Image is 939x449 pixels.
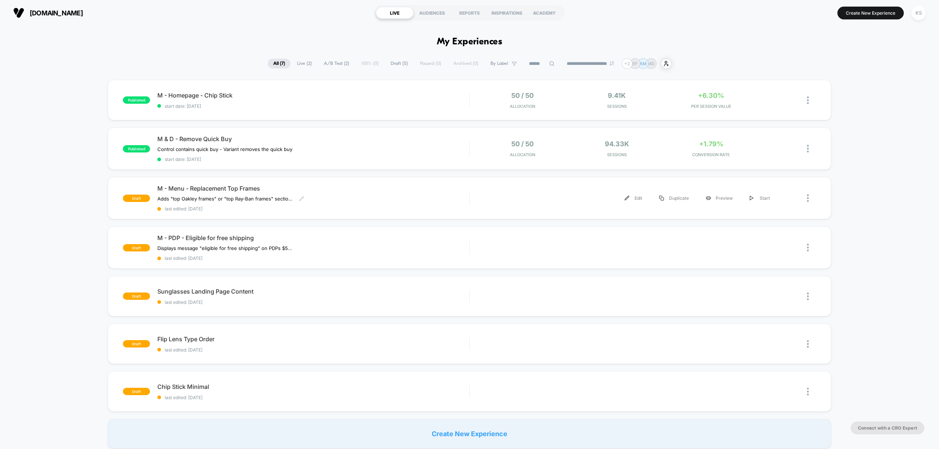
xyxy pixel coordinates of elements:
[30,9,83,17] span: [DOMAIN_NAME]
[451,7,488,19] div: REPORTS
[123,244,150,251] span: draft
[699,140,723,148] span: +1.79%
[571,152,662,157] span: Sessions
[123,292,150,300] span: draft
[807,388,809,395] img: close
[157,196,293,202] span: Adds "top Oakley frames" or "top Ray-Ban frames" section to replacement lenses for Oakley and Ray...
[157,395,469,400] span: last edited: [DATE]
[157,185,469,192] span: M - Menu - Replacement Top Frames
[123,388,150,395] span: draft
[157,383,469,390] span: Chip Stick Minimal
[911,6,926,20] div: KS
[698,92,724,99] span: +6.30%
[157,299,469,305] span: last edited: [DATE]
[666,104,756,109] span: PER SESSION VALUE
[640,61,647,66] p: AM
[157,135,469,143] span: M & D - Remove Quick Buy
[123,195,150,202] span: draft
[697,190,741,206] div: Preview
[632,61,637,66] p: EF
[741,190,778,206] div: Start
[807,340,809,348] img: close
[610,61,614,66] img: end
[488,7,526,19] div: INSPIRATIONS
[622,58,632,69] div: + 2
[837,7,904,19] button: Create New Experience
[157,245,293,251] span: Displays message "eligible for free shipping" on PDPs $50+, [GEOGRAPHIC_DATA] only.
[510,152,535,157] span: Allocation
[123,340,150,347] span: draft
[750,196,753,200] img: menu
[651,190,697,206] div: Duplicate
[157,146,292,152] span: Control contains quick buy - Variant removes the quick buy
[11,7,85,19] button: [DOMAIN_NAME]
[526,7,563,19] div: ACADEMY
[909,5,928,21] button: KS
[659,196,664,200] img: menu
[807,244,809,251] img: close
[510,104,535,109] span: Allocation
[157,255,469,261] span: last edited: [DATE]
[605,140,629,148] span: 94.33k
[123,96,150,104] span: published
[807,292,809,300] img: close
[647,61,655,66] p: MD
[807,145,809,152] img: close
[157,347,469,353] span: last edited: [DATE]
[13,7,24,18] img: Visually logo
[851,422,924,434] button: Connect with a CRO Expert
[807,194,809,202] img: close
[318,59,355,69] span: A/B Test ( 2 )
[666,152,756,157] span: CONVERSION RATE
[413,7,451,19] div: AUDIENCES
[385,59,413,69] span: Draft ( 5 )
[511,92,534,99] span: 50 / 50
[608,92,626,99] span: 9.41k
[490,61,508,66] span: By Label
[157,157,469,162] span: start date: [DATE]
[157,92,469,99] span: M - Homepage - Chip Stick
[807,96,809,104] img: close
[157,103,469,109] span: start date: [DATE]
[157,335,469,343] span: Flip Lens Type Order
[376,7,413,19] div: LIVE
[157,288,469,295] span: Sunglasses Landing Page Content
[616,190,651,206] div: Edit
[108,419,831,448] div: Create New Experience
[437,37,503,47] h1: My Experiences
[123,145,150,152] span: published
[292,59,317,69] span: Live ( 2 )
[571,104,662,109] span: Sessions
[157,206,469,211] span: last edited: [DATE]
[511,140,534,148] span: 50 / 50
[268,59,291,69] span: All ( 7 )
[625,196,629,200] img: menu
[157,234,469,242] span: M - PDP - Eligible for free shipping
